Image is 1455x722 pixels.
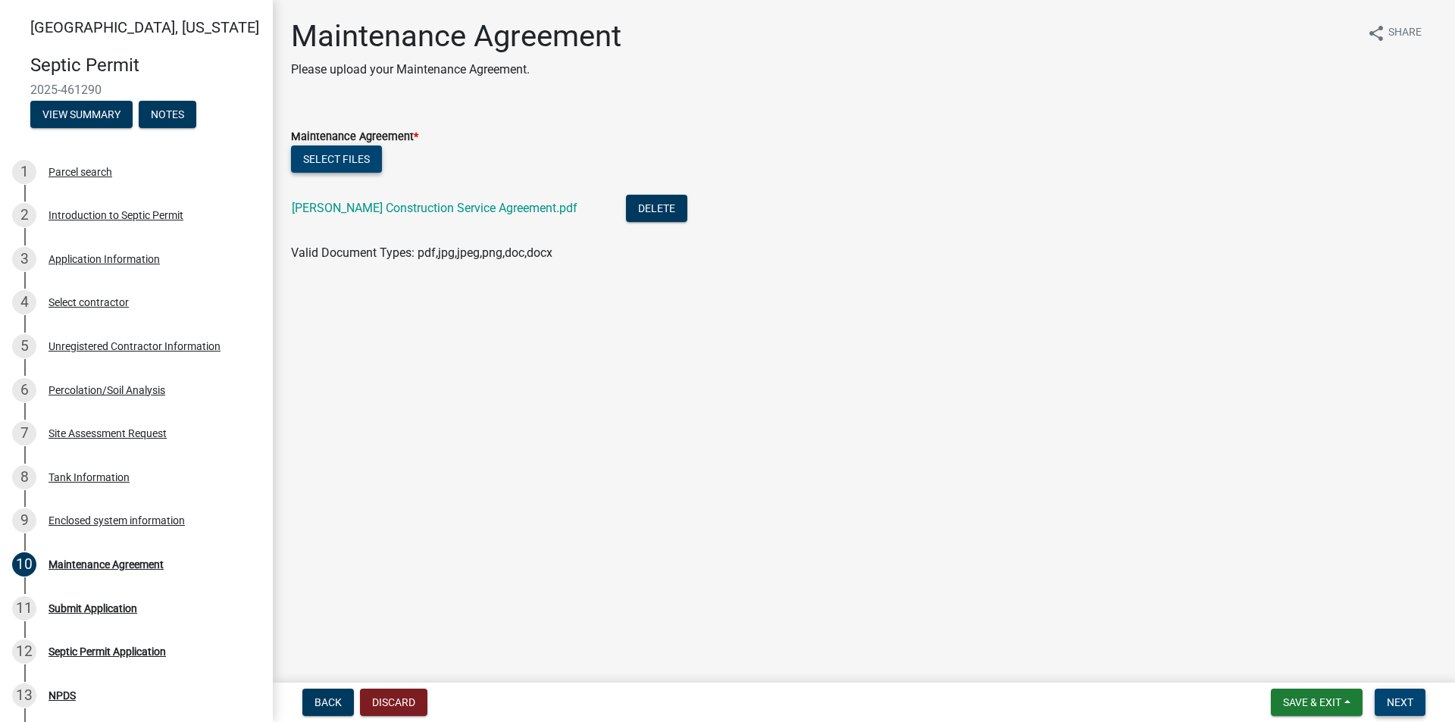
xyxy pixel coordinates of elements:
h1: Maintenance Agreement [291,18,621,55]
wm-modal-confirm: Notes [139,109,196,121]
div: 4 [12,290,36,314]
label: Maintenance Agreement [291,132,418,142]
div: 11 [12,596,36,620]
button: Save & Exit [1271,689,1363,716]
wm-modal-confirm: Delete Document [626,202,687,217]
button: Notes [139,101,196,128]
div: 2 [12,203,36,227]
div: Percolation/Soil Analysis [48,385,165,395]
div: 10 [12,552,36,577]
span: Share [1388,24,1422,42]
i: share [1367,24,1385,42]
span: 2025-461290 [30,83,242,97]
button: shareShare [1355,18,1434,48]
button: Delete [626,195,687,222]
div: 8 [12,465,36,489]
span: Save & Exit [1283,696,1341,708]
div: 6 [12,378,36,402]
button: Next [1375,689,1425,716]
a: [PERSON_NAME] Construction Service Agreement.pdf [292,201,577,215]
wm-modal-confirm: Summary [30,109,133,121]
button: Select files [291,145,382,173]
div: Septic Permit Application [48,646,166,657]
div: Introduction to Septic Permit [48,210,183,220]
p: Please upload your Maintenance Agreement. [291,61,621,79]
div: Application Information [48,254,160,264]
button: View Summary [30,101,133,128]
div: 13 [12,683,36,708]
div: 1 [12,160,36,184]
span: [GEOGRAPHIC_DATA], [US_STATE] [30,18,259,36]
div: Tank Information [48,472,130,483]
div: Submit Application [48,603,137,614]
h4: Septic Permit [30,55,261,77]
div: 3 [12,247,36,271]
div: Select contractor [48,297,129,308]
div: NPDS [48,690,76,701]
div: 5 [12,334,36,358]
div: Site Assessment Request [48,428,167,439]
button: Discard [360,689,427,716]
button: Back [302,689,354,716]
div: 7 [12,421,36,445]
div: Parcel search [48,167,112,177]
span: Back [314,696,342,708]
span: Next [1387,696,1413,708]
div: Maintenance Agreement [48,559,164,570]
div: 12 [12,639,36,664]
div: Unregistered Contractor Information [48,341,221,352]
div: 9 [12,508,36,533]
span: Valid Document Types: pdf,jpg,jpeg,png,doc,docx [291,245,552,260]
div: Enclosed system information [48,515,185,526]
